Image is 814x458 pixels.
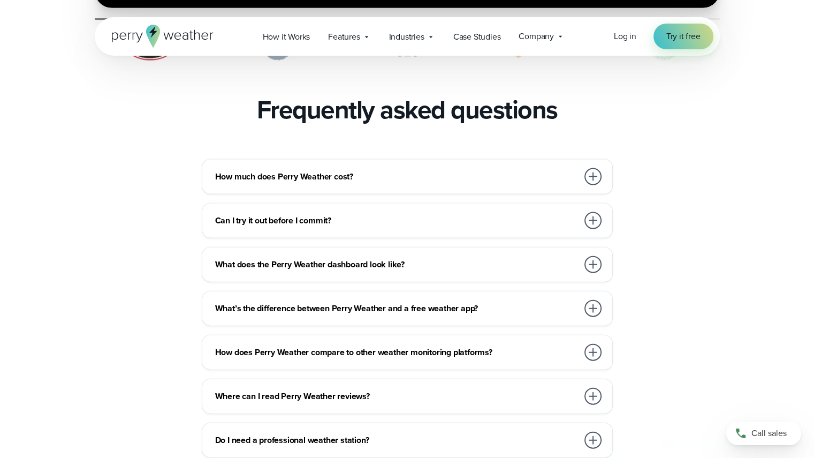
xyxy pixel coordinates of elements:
[215,214,578,227] h3: Can I try it out before I commit?
[215,170,578,183] h3: How much does Perry Weather cost?
[389,31,424,43] span: Industries
[215,258,578,271] h3: What does the Perry Weather dashboard look like?
[215,302,578,315] h3: What’s the difference between Perry Weather and a free weather app?
[444,26,510,48] a: Case Studies
[453,31,501,43] span: Case Studies
[751,427,787,440] span: Call sales
[254,26,319,48] a: How it Works
[257,95,558,125] h2: Frequently asked questions
[215,346,578,359] h3: How does Perry Weather compare to other weather monitoring platforms?
[263,31,310,43] span: How it Works
[614,30,636,42] span: Log in
[653,24,713,49] a: Try it free
[614,30,636,43] a: Log in
[666,30,701,43] span: Try it free
[519,30,554,43] span: Company
[328,31,360,43] span: Features
[215,434,578,447] h3: Do I need a professional weather station?
[215,390,578,403] h3: Where can I read Perry Weather reviews?
[726,422,801,445] a: Call sales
